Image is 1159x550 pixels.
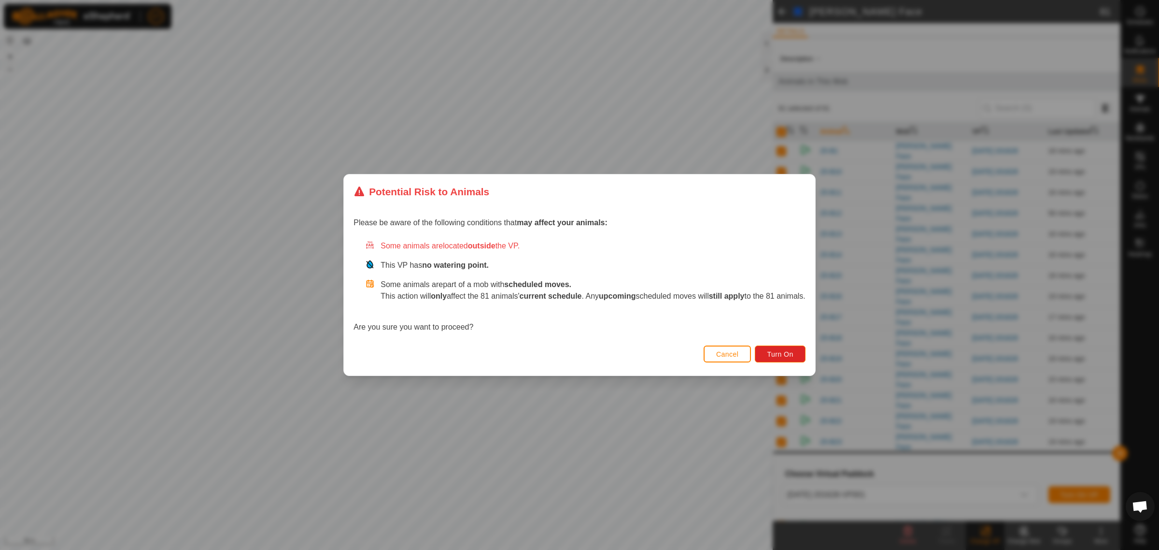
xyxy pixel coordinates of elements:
[468,242,495,250] strong: outside
[381,290,806,302] p: This action will affect the 81 animals' . Any scheduled moves will to the 81 animals.
[755,346,805,362] button: Turn On
[381,279,806,290] p: Some animals are
[517,218,608,227] strong: may affect your animals:
[716,350,739,358] span: Cancel
[381,261,489,269] span: This VP has
[709,292,745,300] strong: still apply
[504,280,571,289] strong: scheduled moves.
[353,184,489,199] div: Potential Risk to Animals
[443,242,520,250] span: located the VP.
[704,346,751,362] button: Cancel
[520,292,582,300] strong: current schedule
[365,240,806,252] div: Some animals are
[599,292,636,300] strong: upcoming
[443,280,571,289] span: part of a mob with
[431,292,447,300] strong: only
[767,350,793,358] span: Turn On
[422,261,489,269] strong: no watering point.
[1126,492,1155,521] div: Open chat
[353,218,608,227] span: Please be aware of the following conditions that
[353,240,806,333] div: Are you sure you want to proceed?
